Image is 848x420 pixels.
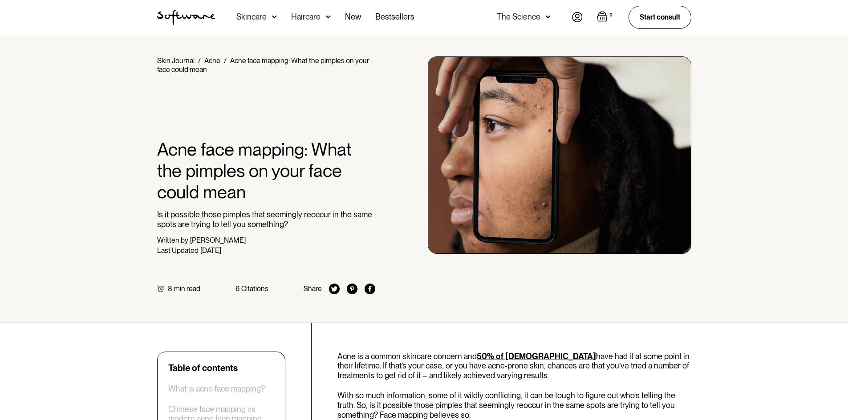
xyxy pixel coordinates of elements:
img: arrow down [272,12,277,21]
div: 6 [235,284,239,293]
a: What is acne face mapping? [168,384,265,394]
a: 50% of [DEMOGRAPHIC_DATA] [477,352,596,361]
div: 8 [168,284,172,293]
div: Last Updated [157,246,199,255]
div: Table of contents [168,363,238,373]
p: With so much information, some of it wildly conflicting, it can be tough to figure out who's tell... [337,391,691,420]
div: Written by [157,236,188,244]
div: 0 [608,11,614,19]
p: Is it possible those pimples that seemingly reoccur in the same spots are trying to tell you some... [157,210,376,229]
div: Citations [241,284,268,293]
a: home [157,10,215,25]
img: arrow down [546,12,551,21]
div: The Science [497,12,540,21]
div: / [224,56,227,65]
a: Skin Journal [157,56,195,65]
div: Haircare [291,12,321,21]
img: facebook icon [365,284,375,294]
a: Start consult [629,6,691,28]
div: [DATE] [200,246,221,255]
a: Acne [204,56,220,65]
div: min read [174,284,200,293]
div: Share [304,284,322,293]
p: Acne is a common skincare concern and have had it at some point in their lifetime. If that’s your... [337,352,691,380]
div: / [198,56,201,65]
h1: Acne face mapping: What the pimples on your face could mean [157,139,376,203]
a: Open empty cart [597,11,614,24]
img: Software Logo [157,10,215,25]
div: Acne face mapping: What the pimples on your face could mean [157,56,369,74]
div: [PERSON_NAME] [190,236,246,244]
img: twitter icon [329,284,340,294]
img: pinterest icon [347,284,357,294]
div: Skincare [236,12,267,21]
img: arrow down [326,12,331,21]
